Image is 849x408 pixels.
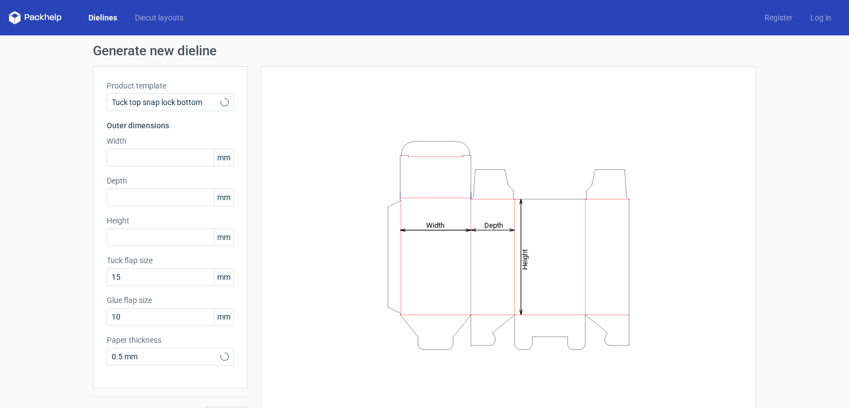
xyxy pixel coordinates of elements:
[107,80,234,91] label: Product template
[214,149,233,166] span: mm
[107,295,234,306] label: Glue flap size
[214,229,233,245] span: mm
[801,12,840,23] a: Log in
[107,175,234,186] label: Depth
[107,135,234,147] label: Width
[107,334,234,346] label: Paper thickness
[521,249,529,269] tspan: Height
[126,12,192,23] a: Diecut layouts
[214,189,233,206] span: mm
[426,221,444,229] tspan: Width
[112,351,221,362] span: 0.5 mm
[112,97,221,108] span: Tuck top snap lock bottom
[80,12,126,23] a: Dielines
[484,221,503,229] tspan: Depth
[107,255,234,266] label: Tuck flap size
[214,308,233,325] span: mm
[93,44,756,57] h1: Generate new dieline
[214,269,233,285] span: mm
[756,12,801,23] a: Register
[107,215,234,226] label: Height
[107,120,234,131] h3: Outer dimensions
